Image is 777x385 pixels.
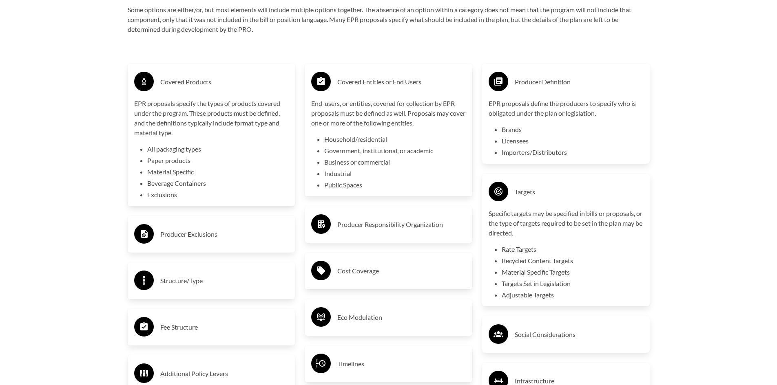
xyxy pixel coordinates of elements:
p: Some options are either/or, but most elements will include multiple options together. The absence... [128,5,650,34]
p: EPR proposals specify the types of products covered under the program. These products must be def... [134,99,289,138]
li: Business or commercial [324,157,466,167]
h3: Additional Policy Levers [160,367,289,380]
li: Industrial [324,169,466,178]
li: Targets Set in Legislation [502,279,643,288]
h3: Cost Coverage [337,264,466,277]
h3: Covered Entities or End Users [337,75,466,88]
li: Brands [502,125,643,134]
h3: Producer Exclusions [160,228,289,241]
p: Specific targets may be specified in bills or proposals, or the type of targets required to be se... [489,209,643,238]
li: Importers/Distributors [502,147,643,157]
p: End-users, or entities, covered for collection by EPR proposals must be defined as well. Proposal... [311,99,466,128]
li: Household/residential [324,134,466,144]
li: Material Specific [147,167,289,177]
li: Adjustable Targets [502,290,643,300]
h3: Fee Structure [160,321,289,334]
h3: Social Considerations [515,328,643,341]
li: Exclusions [147,190,289,200]
li: Public Spaces [324,180,466,190]
h3: Eco Modulation [337,311,466,324]
li: Paper products [147,156,289,165]
li: Rate Targets [502,244,643,254]
li: All packaging types [147,144,289,154]
li: Beverage Containers [147,178,289,188]
h3: Structure/Type [160,274,289,287]
li: Government, institutional, or academic [324,146,466,156]
li: Recycled Content Targets [502,256,643,266]
h3: Targets [515,185,643,198]
h3: Covered Products [160,75,289,88]
li: Material Specific Targets [502,267,643,277]
h3: Producer Responsibility Organization [337,218,466,231]
h3: Timelines [337,357,466,370]
h3: Producer Definition [515,75,643,88]
p: EPR proposals define the producers to specify who is obligated under the plan or legislation. [489,99,643,118]
li: Licensees [502,136,643,146]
